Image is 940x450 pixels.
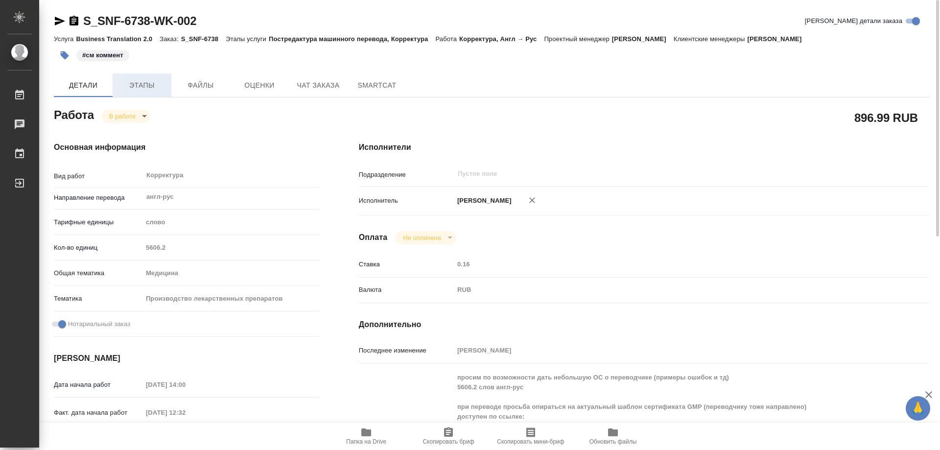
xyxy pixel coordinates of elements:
div: В работе [395,231,455,244]
button: 🙏 [906,396,930,421]
span: 🙏 [910,398,926,419]
p: Проектный менеджер [544,35,611,43]
button: В работе [106,112,139,120]
p: #см коммент [82,50,123,60]
h2: 896.99 RUB [854,109,918,126]
p: Работа [435,35,459,43]
p: Тарифные единицы [54,217,142,227]
input: Пустое поле [142,405,228,420]
p: Постредактура машинного перевода, Корректура [269,35,435,43]
p: Тематика [54,294,142,304]
h4: Дополнительно [359,319,929,331]
div: слово [142,214,320,231]
button: Добавить тэг [54,45,75,66]
button: Скопировать ссылку для ЯМессенджера [54,15,66,27]
p: S_SNF-6738 [181,35,226,43]
p: Клиентские менеджеры [674,35,748,43]
input: Пустое поле [457,168,859,180]
button: Папка на Drive [325,423,407,450]
p: Факт. дата начала работ [54,408,142,418]
p: Заказ: [160,35,181,43]
div: Медицина [142,265,320,282]
p: Общая тематика [54,268,142,278]
button: Не оплачена [400,234,444,242]
span: Оценки [236,79,283,92]
p: Дата начала работ [54,380,142,390]
input: Пустое поле [454,343,882,357]
h4: Основная информация [54,142,320,153]
input: Пустое поле [454,257,882,271]
span: SmartCat [353,79,400,92]
span: [PERSON_NAME] детали заказа [805,16,902,26]
span: Папка на Drive [346,438,386,445]
h4: Исполнители [359,142,929,153]
div: RUB [454,282,882,298]
p: Вид работ [54,171,142,181]
p: Корректура, Англ → Рус [459,35,544,43]
span: Нотариальный заказ [68,319,130,329]
span: Этапы [118,79,165,92]
button: Скопировать ссылку [68,15,80,27]
p: Услуга [54,35,76,43]
p: Этапы услуги [226,35,269,43]
input: Пустое поле [142,240,320,255]
p: Business Translation 2.0 [76,35,160,43]
p: Направление перевода [54,193,142,203]
p: [PERSON_NAME] [748,35,809,43]
p: Исполнитель [359,196,454,206]
button: Скопировать бриф [407,423,490,450]
p: Подразделение [359,170,454,180]
a: S_SNF-6738-WK-002 [83,14,196,27]
input: Пустое поле [142,378,228,392]
span: Детали [60,79,107,92]
span: Чат заказа [295,79,342,92]
p: [PERSON_NAME] [454,196,512,206]
p: Валюта [359,285,454,295]
p: [PERSON_NAME] [612,35,674,43]
div: В работе [101,110,150,123]
span: Файлы [177,79,224,92]
span: см коммент [75,50,130,59]
div: Производство лекарственных препаратов [142,290,320,307]
h4: Оплата [359,232,388,243]
span: Скопировать бриф [423,438,474,445]
span: Обновить файлы [589,438,637,445]
p: Последнее изменение [359,346,454,355]
button: Обновить файлы [572,423,654,450]
p: Ставка [359,260,454,269]
h2: Работа [54,105,94,123]
button: Удалить исполнителя [521,189,543,211]
p: Кол-во единиц [54,243,142,253]
h4: [PERSON_NAME] [54,353,320,364]
span: Скопировать мини-бриф [497,438,564,445]
button: Скопировать мини-бриф [490,423,572,450]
